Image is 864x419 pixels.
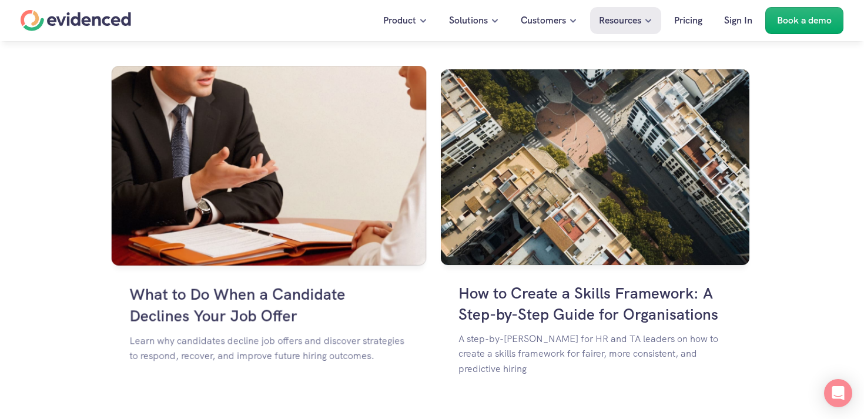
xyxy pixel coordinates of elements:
a: Pricing [665,7,711,34]
img: Aerial shot of a block of city flats and streets with trees on them [441,69,749,265]
p: Learn why candidates decline job offers and discover strategies to respond, recover, and improve ... [129,333,408,363]
a: Book a demo [765,7,843,34]
p: Product [383,13,416,28]
p: Pricing [674,13,702,28]
h4: How to Create a Skills Framework: A Step-by-Step Guide for Organisations [458,283,732,326]
p: Book a demo [777,13,832,28]
a: Sign In [715,7,761,34]
p: Customers [521,13,566,28]
h4: What to Do When a Candidate Declines Your Job Offer [129,283,408,327]
p: Solutions [449,13,488,28]
p: A step-by-[PERSON_NAME] for HR and TA leaders on how to create a skills framework for fairer, mor... [458,331,732,376]
div: Open Intercom Messenger [824,379,852,407]
a: How to Create a Skills Framework: A Step-by-Step Guide for OrganisationsA step-by-[PERSON_NAME] f... [441,69,749,415]
a: What to Do When a Candidate Declines Your Job OfferLearn why candidates decline job offers and di... [112,66,427,419]
p: Sign In [724,13,752,28]
p: Resources [599,13,641,28]
img: Man and woman sitting across each other at a desk talking over a document [112,66,427,266]
a: Home [21,10,131,31]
